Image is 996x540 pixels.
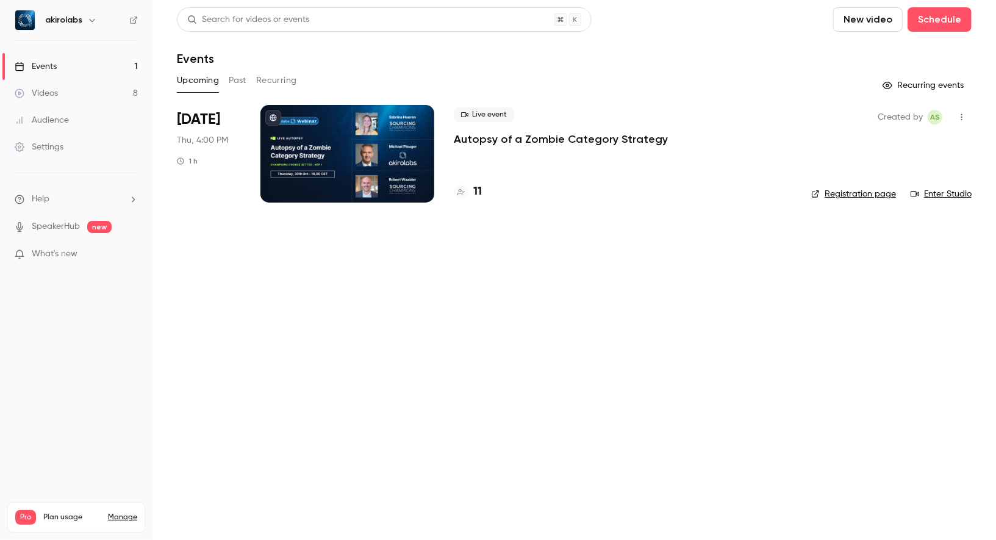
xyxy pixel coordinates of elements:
[229,71,246,90] button: Past
[177,110,220,129] span: [DATE]
[908,7,972,32] button: Schedule
[930,110,940,124] span: AS
[454,107,514,122] span: Live event
[87,221,112,233] span: new
[177,156,198,166] div: 1 h
[256,71,297,90] button: Recurring
[177,51,214,66] h1: Events
[187,13,309,26] div: Search for videos or events
[15,114,69,126] div: Audience
[15,193,138,206] li: help-dropdown-opener
[32,193,49,206] span: Help
[877,76,972,95] button: Recurring events
[911,188,972,200] a: Enter Studio
[45,14,82,26] h6: akirolabs
[177,105,241,203] div: Oct 30 Thu, 4:00 PM (Europe/Berlin)
[15,60,57,73] div: Events
[878,110,923,124] span: Created by
[454,132,668,146] a: Autopsy of a Zombie Category Strategy
[15,10,35,30] img: akirolabs
[43,513,101,522] span: Plan usage
[177,134,228,146] span: Thu, 4:00 PM
[811,188,896,200] a: Registration page
[473,184,482,200] h4: 11
[108,513,137,522] a: Manage
[15,510,36,525] span: Pro
[15,87,58,99] div: Videos
[32,248,77,261] span: What's new
[833,7,903,32] button: New video
[928,110,942,124] span: Aman Sadique
[15,141,63,153] div: Settings
[454,184,482,200] a: 11
[177,71,219,90] button: Upcoming
[32,220,80,233] a: SpeakerHub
